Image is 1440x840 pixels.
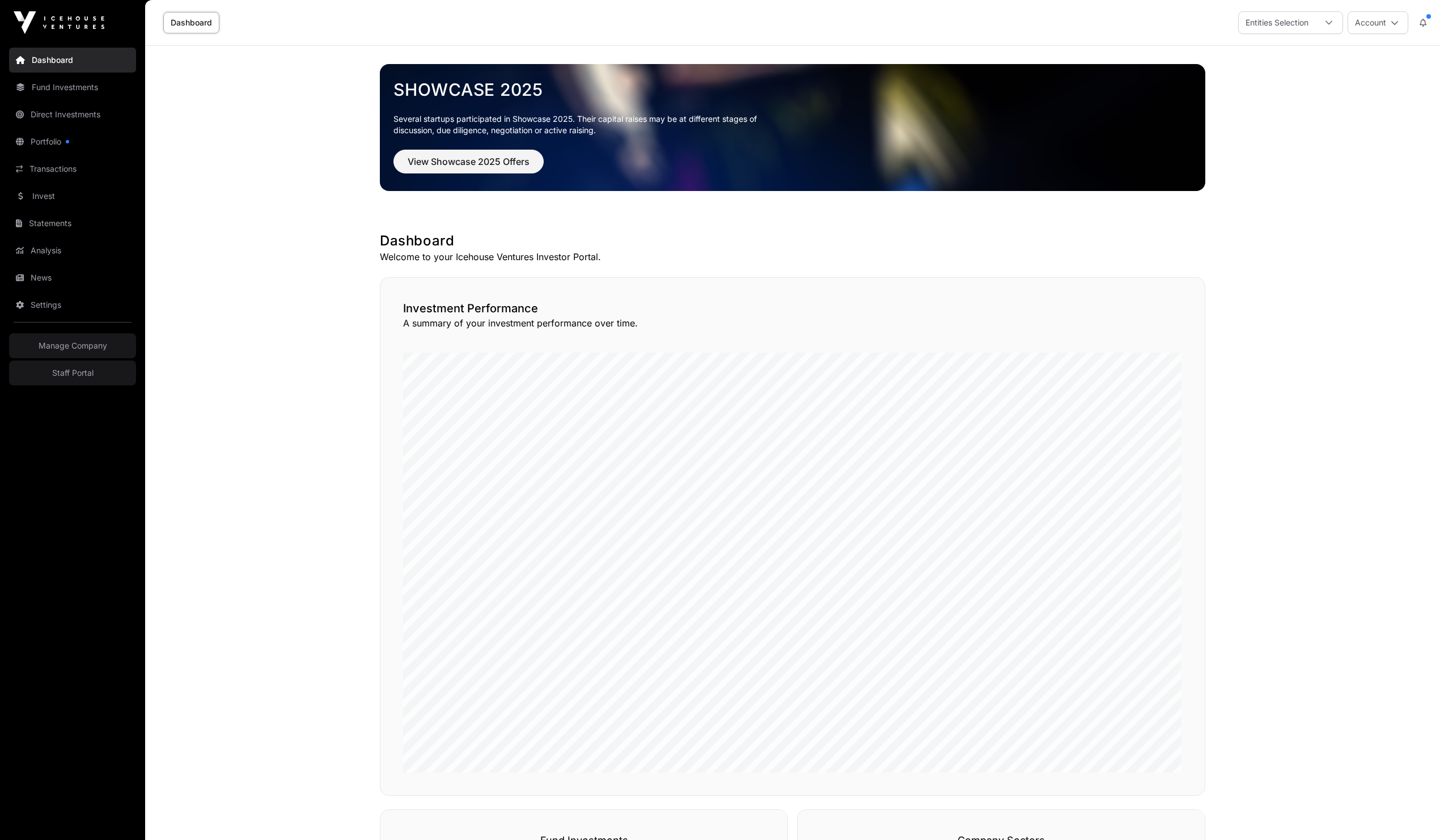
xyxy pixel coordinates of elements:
span: View Showcase 2025 Offers [408,155,530,168]
img: Icehouse Ventures Logo [14,11,104,34]
a: Transactions [9,156,136,181]
button: View Showcase 2025 Offers [393,150,544,173]
a: Invest [9,184,136,209]
p: A summary of your investment performance over time. [403,316,1182,330]
a: Analysis [9,238,136,263]
a: News [9,265,136,290]
a: Showcase 2025 [393,79,1192,100]
p: Several startups participated in Showcase 2025. Their capital raises may be at different stages o... [393,113,774,136]
p: Welcome to your Icehouse Ventures Investor Portal. [380,250,1205,264]
h1: Dashboard [380,232,1205,250]
a: Direct Investments [9,102,136,127]
div: Entities Selection [1239,12,1315,33]
a: Dashboard [9,48,136,73]
h2: Investment Performance [403,300,1182,316]
a: Settings [9,292,136,317]
a: Staff Portal [9,360,136,385]
button: Account [1348,11,1408,34]
a: Manage Company [9,333,136,358]
img: Showcase 2025 [380,64,1205,191]
a: View Showcase 2025 Offers [393,161,544,172]
a: Fund Investments [9,75,136,100]
a: Statements [9,211,136,236]
a: Dashboard [163,12,219,33]
a: Portfolio [9,129,136,154]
